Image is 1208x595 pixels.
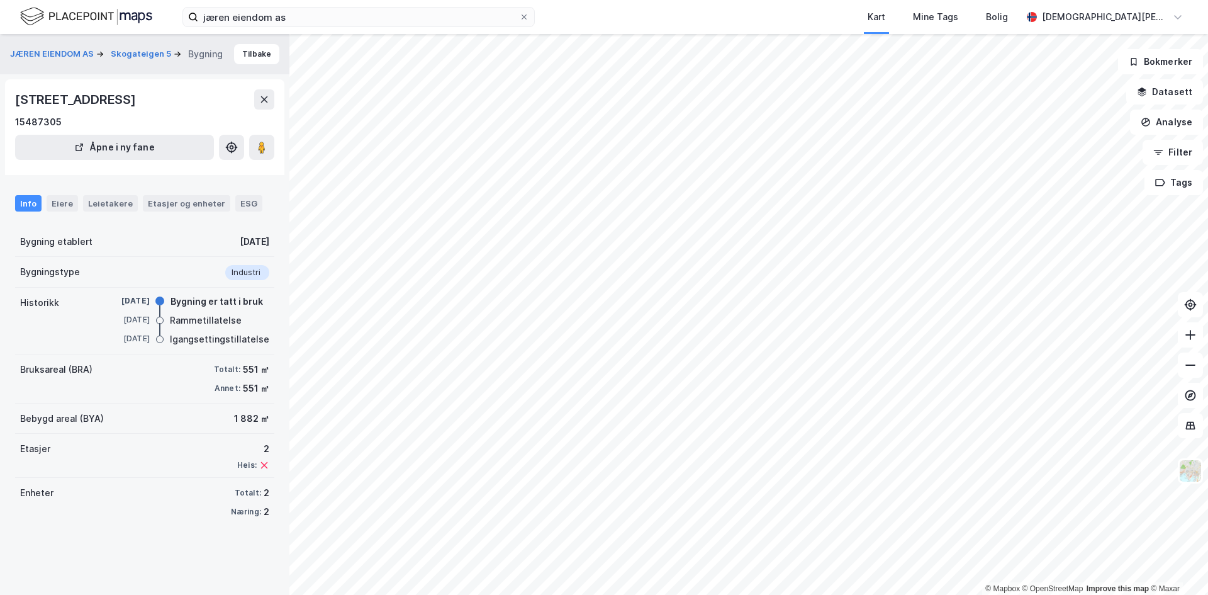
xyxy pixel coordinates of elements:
[1144,170,1203,195] button: Tags
[15,89,138,110] div: [STREET_ADDRESS]
[237,460,257,470] div: Heis:
[111,48,174,60] button: Skogateigen 5
[83,195,138,212] div: Leietakere
[237,441,269,456] div: 2
[985,584,1020,593] a: Mapbox
[20,441,50,456] div: Etasjer
[243,381,269,396] div: 551 ㎡
[234,44,279,64] button: Tilbake
[214,365,240,375] div: Totalt:
[1118,49,1203,74] button: Bokmerker
[1022,584,1083,593] a: OpenStreetMap
[1143,140,1203,165] button: Filter
[198,8,519,26] input: Søk på adresse, matrikkel, gårdeiere, leietakere eller personer
[99,295,150,307] div: [DATE]
[47,195,78,212] div: Eiere
[1042,9,1168,25] div: [DEMOGRAPHIC_DATA][PERSON_NAME][DEMOGRAPHIC_DATA]
[1126,79,1203,105] button: Datasett
[231,507,261,517] div: Næring:
[264,504,269,519] div: 2
[99,314,150,326] div: [DATE]
[20,362,92,377] div: Bruksareal (BRA)
[264,485,269,501] div: 2
[243,362,269,377] div: 551 ㎡
[986,9,1008,25] div: Bolig
[15,195,42,212] div: Info
[170,313,242,328] div: Rammetillatelse
[235,195,262,212] div: ESG
[240,234,269,249] div: [DATE]
[15,115,62,130] div: 15487305
[1178,459,1202,483] img: Z
[170,332,269,347] div: Igangsettingstillatelse
[1087,584,1149,593] a: Improve this map
[235,488,261,498] div: Totalt:
[188,47,223,62] div: Bygning
[913,9,958,25] div: Mine Tags
[20,411,104,426] div: Bebygd areal (BYA)
[148,198,225,209] div: Etasjer og enheter
[20,234,92,249] div: Bygning etablert
[20,264,80,280] div: Bygningstype
[99,333,150,344] div: [DATE]
[868,9,885,25] div: Kart
[1130,110,1203,135] button: Analyse
[15,135,214,160] button: Åpne i ny fane
[1145,535,1208,595] div: Kontrollprogram for chat
[171,294,263,309] div: Bygning er tatt i bruk
[234,411,269,426] div: 1 882 ㎡
[10,48,96,60] button: JÆREN EIENDOM AS
[215,383,240,394] div: Annet:
[1145,535,1208,595] iframe: Chat Widget
[20,485,53,501] div: Enheter
[20,295,59,310] div: Historikk
[20,6,152,28] img: logo.f888ab2527a4732fd821a326f86c7f29.svg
